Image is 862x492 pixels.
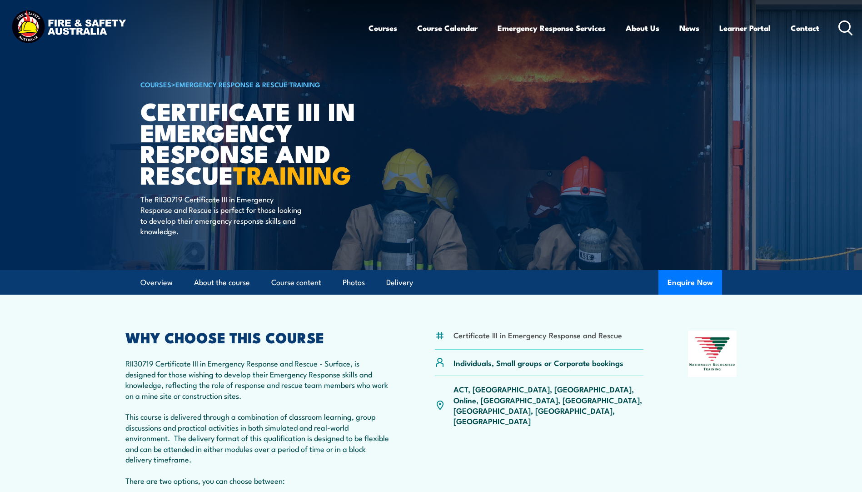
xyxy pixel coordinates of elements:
h6: > [140,79,365,90]
a: Emergency Response Services [498,16,606,40]
h1: Certificate III in Emergency Response and Rescue [140,100,365,185]
p: RII30719 Certificate III in Emergency Response and Rescue - Surface, is designed for those wishin... [125,358,391,486]
li: Certificate III in Emergency Response and Rescue [453,330,622,340]
img: Nationally Recognised Training logo. [688,331,737,377]
a: Overview [140,271,173,295]
a: Delivery [386,271,413,295]
a: Courses [369,16,397,40]
strong: TRAINING [233,155,351,193]
a: Emergency Response & Rescue Training [175,79,320,89]
a: COURSES [140,79,171,89]
p: The RII30719 Certificate III in Emergency Response and Rescue is perfect for those looking to dev... [140,194,306,236]
a: Learner Portal [719,16,771,40]
a: News [679,16,699,40]
button: Enquire Now [658,270,722,295]
h2: WHY CHOOSE THIS COURSE [125,331,391,343]
a: About Us [626,16,659,40]
a: About the course [194,271,250,295]
a: Course content [271,271,321,295]
a: Photos [343,271,365,295]
a: Course Calendar [417,16,478,40]
p: Individuals, Small groups or Corporate bookings [453,357,623,368]
p: ACT, [GEOGRAPHIC_DATA], [GEOGRAPHIC_DATA], Online, [GEOGRAPHIC_DATA], [GEOGRAPHIC_DATA], [GEOGRAP... [453,384,644,427]
a: Contact [791,16,819,40]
